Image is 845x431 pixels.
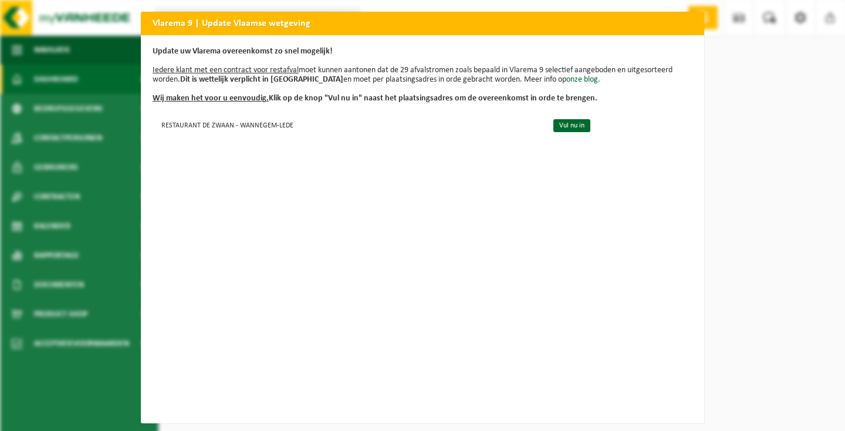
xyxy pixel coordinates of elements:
[566,75,600,84] a: onze blog.
[153,115,543,134] td: RESTAURANT DE ZWAAN - WANNEGEM-LEDE
[153,47,692,103] p: moet kunnen aantonen dat de 29 afvalstromen zoals bepaald in Vlarema 9 selectief aangeboden en ui...
[153,66,299,75] u: Iedere klant met een contract voor restafval
[180,75,343,84] b: Dit is wettelijk verplicht in [GEOGRAPHIC_DATA]
[153,94,269,103] u: Wij maken het voor u eenvoudig.
[153,47,333,56] b: Update uw Vlarema overeenkomst zo snel mogelijk!
[153,94,597,103] b: Klik op de knop "Vul nu in" naast het plaatsingsadres om de overeenkomst in orde te brengen.
[553,119,590,132] a: Vul nu in
[141,12,704,34] h2: Vlarema 9 | Update Vlaamse wetgeving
